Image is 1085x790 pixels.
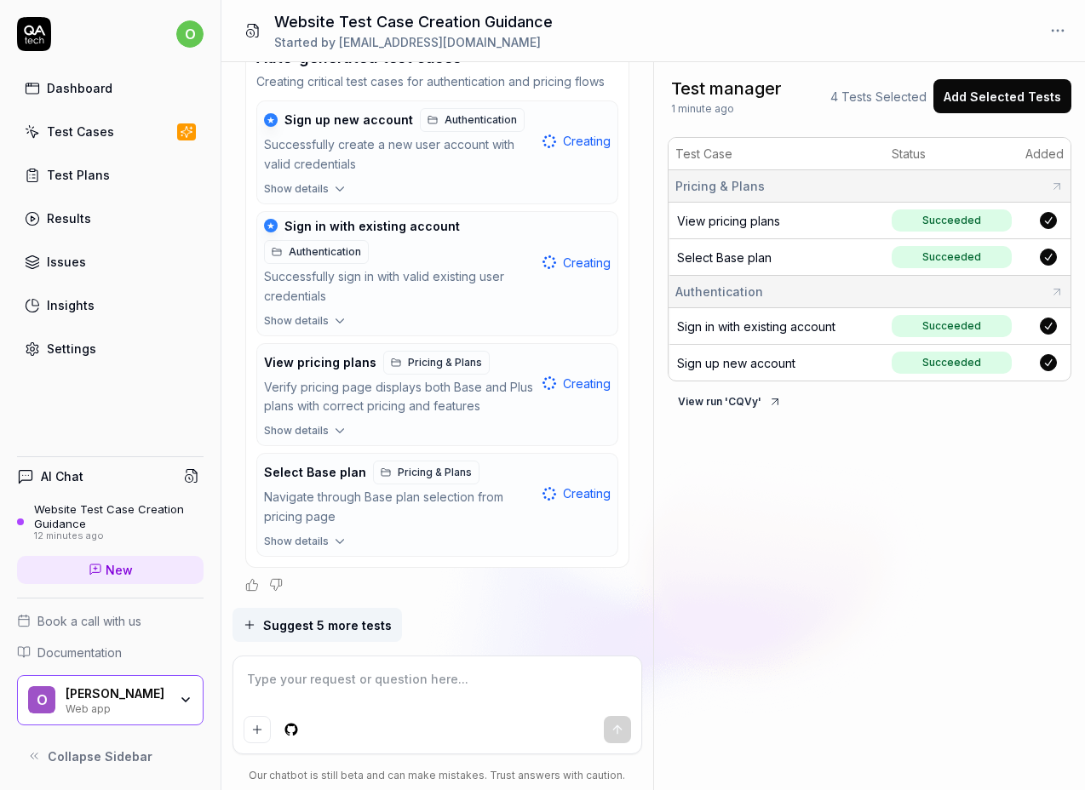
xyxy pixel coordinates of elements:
[264,488,536,527] div: Navigate through Base plan selection from pricing page
[17,556,204,584] a: New
[420,108,525,132] a: Authentication
[264,181,329,197] span: Show details
[257,181,617,203] button: Show details
[34,530,204,542] div: 12 minutes ago
[398,465,472,480] span: Pricing & Plans
[677,250,772,265] a: Select Base plan
[677,319,835,334] a: Sign in with existing account
[17,644,204,661] a: Documentation
[47,166,110,184] div: Test Plans
[274,10,553,33] h1: Website Test Case Creation Guidance
[17,289,204,322] a: Insights
[48,747,152,765] span: Collapse Sidebar
[668,388,792,415] button: View run 'CQVy'
[66,686,168,701] div: Oliver
[264,267,536,306] div: Successfully sign in with valid existing user credentials
[563,254,611,272] span: Creating
[677,214,780,228] a: View pricing plans
[264,423,329,438] span: Show details
[257,101,617,181] button: ★Sign up new accountAuthenticationSuccessfully create a new user account with valid credentials C...
[671,76,782,101] span: Test manager
[106,561,133,579] span: New
[257,212,617,313] button: ★Sign in with existing accountAuthenticationSuccessfully sign in with valid existing user credent...
[17,502,204,541] a: Website Test Case Creation Guidance12 minutes ago
[232,768,643,783] div: Our chatbot is still beta and can make mistakes. Trust answers with caution.
[885,138,1019,170] th: Status
[284,112,413,128] span: Sign up new account
[264,355,376,370] span: View pricing plans
[563,484,611,502] span: Creating
[47,296,95,314] div: Insights
[264,240,369,264] a: Authentication
[274,33,553,51] div: Started by
[257,534,617,556] button: Show details
[671,101,734,117] span: 1 minute ago
[264,313,329,329] span: Show details
[17,675,204,726] button: O[PERSON_NAME]Web app
[17,158,204,192] a: Test Plans
[47,209,91,227] div: Results
[17,612,204,630] a: Book a call with us
[17,332,204,365] a: Settings
[245,578,259,592] button: Positive feedback
[257,313,617,335] button: Show details
[922,213,981,228] div: Succeeded
[563,375,611,392] span: Creating
[675,283,763,301] span: Authentication
[28,686,55,713] span: O
[289,244,361,260] span: Authentication
[17,202,204,235] a: Results
[264,534,329,549] span: Show details
[922,355,981,370] div: Succeeded
[445,112,517,128] span: Authentication
[263,616,392,634] span: Suggest 5 more tests
[176,17,204,51] button: o
[669,138,885,170] th: Test Case
[47,253,86,271] div: Issues
[37,612,141,630] span: Book a call with us
[34,502,204,530] div: Website Test Case Creation Guidance
[675,177,765,195] span: Pricing & Plans
[264,113,278,127] div: ★
[41,467,83,485] h4: AI Chat
[1019,138,1071,170] th: Added
[269,578,283,592] button: Negative feedback
[383,351,490,375] a: Pricing & Plans
[264,378,536,417] div: Verify pricing page displays both Base and Plus plans with correct pricing and features
[47,340,96,358] div: Settings
[373,461,479,484] a: Pricing & Plans
[257,423,617,445] button: Show details
[232,608,402,642] button: Suggest 5 more tests
[257,344,617,424] button: View pricing plansPricing & PlansVerify pricing page displays both Base and Plus plans with corre...
[922,249,981,265] div: Succeeded
[17,72,204,105] a: Dashboard
[563,132,611,150] span: Creating
[17,115,204,148] a: Test Cases
[408,355,482,370] span: Pricing & Plans
[17,245,204,278] a: Issues
[264,465,366,480] span: Select Base plan
[66,701,168,714] div: Web app
[17,739,204,773] button: Collapse Sidebar
[830,88,927,106] span: 4 Tests Selected
[922,318,981,334] div: Succeeded
[256,72,618,90] p: Creating critical test cases for authentication and pricing flows
[176,20,204,48] span: o
[284,219,460,234] span: Sign in with existing account
[244,716,271,743] button: Add attachment
[37,644,122,661] span: Documentation
[47,79,112,97] div: Dashboard
[933,79,1071,113] button: Add Selected Tests
[264,219,278,232] div: ★
[677,356,795,370] a: Sign up new account
[668,392,792,409] a: View run 'CQVy'
[339,35,541,49] span: [EMAIL_ADDRESS][DOMAIN_NAME]
[47,123,114,140] div: Test Cases
[257,454,617,534] button: Select Base planPricing & PlansNavigate through Base plan selection from pricing page Creating
[264,135,536,175] div: Successfully create a new user account with valid credentials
